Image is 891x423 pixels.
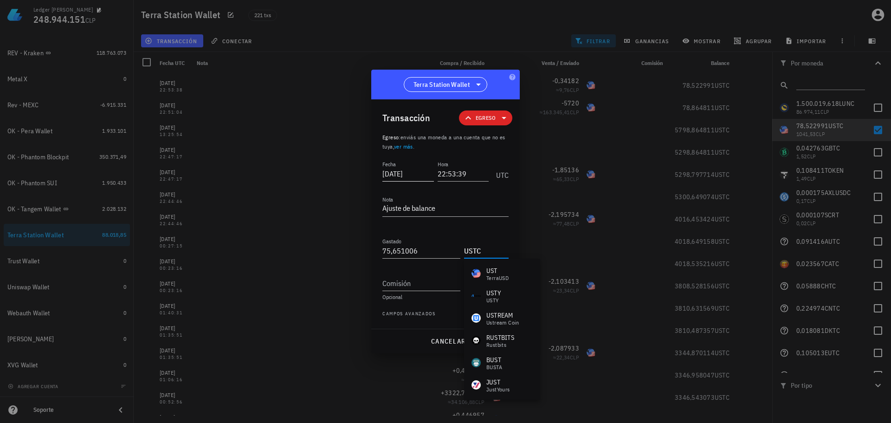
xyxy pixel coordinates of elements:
[382,238,401,245] label: Gastado
[486,342,514,348] div: Rustbits
[486,333,514,342] div: RUSTBITS
[471,336,481,345] div: RUSTBITS-icon
[471,291,481,300] div: USTY-icon
[486,266,509,275] div: UST
[486,320,519,325] div: Ustream Coin
[382,134,399,141] span: Egreso
[438,161,448,168] label: Hora
[382,310,436,319] span: Campos avanzados
[382,111,430,125] div: Transacción
[431,337,465,345] span: cancelar
[382,134,505,150] span: enviás una moneda a una cuenta que no es tuya, .
[486,387,510,392] div: JustYours
[471,380,481,390] div: JUST-icon
[413,80,470,89] span: Terra Station Wallet
[464,243,507,258] input: Moneda
[486,288,501,298] div: USTY
[471,313,481,323] div: USTREAM-icon
[427,333,469,350] button: cancelar
[382,294,509,300] div: Opcional
[382,161,396,168] label: Fecha
[476,113,496,123] span: Egreso
[382,196,393,203] label: Nota
[394,143,413,150] a: ver más
[471,358,481,367] div: BUST-icon
[492,161,509,184] div: UTC
[486,275,509,281] div: TerraUSD
[486,311,519,320] div: USTREAM
[486,377,510,387] div: JUST
[486,364,502,370] div: BUSTA
[382,133,509,151] p: :
[486,298,501,303] div: USTY
[486,355,502,364] div: BUST
[471,269,481,278] div: UST-icon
